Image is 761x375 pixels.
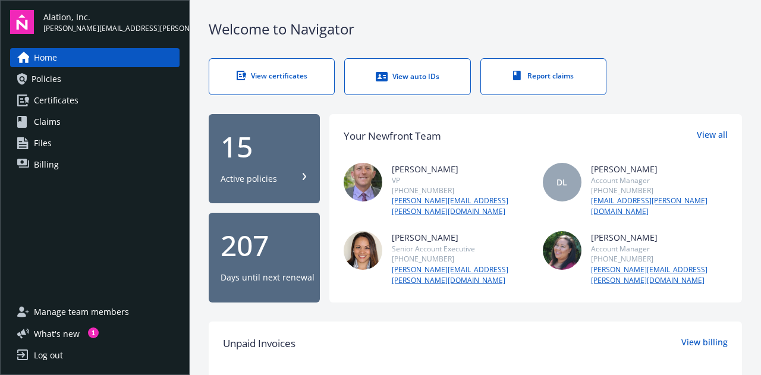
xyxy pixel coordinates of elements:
div: Account Manager [591,175,728,185]
span: Policies [32,70,61,89]
a: [PERSON_NAME][EMAIL_ADDRESS][PERSON_NAME][DOMAIN_NAME] [392,196,529,217]
img: photo [344,231,382,270]
div: Welcome to Navigator [209,19,742,39]
a: Files [10,134,180,153]
div: View auto IDs [369,71,446,83]
div: Days until next renewal [221,272,315,283]
div: 1 [88,327,99,338]
div: Account Manager [591,244,728,254]
span: Alation, Inc. [43,11,180,23]
div: [PHONE_NUMBER] [591,185,728,196]
span: DL [556,176,567,188]
div: VP [392,175,529,185]
div: View certificates [233,71,310,81]
div: [PHONE_NUMBER] [591,254,728,264]
a: Billing [10,155,180,174]
a: View certificates [209,58,335,95]
img: photo [543,231,581,270]
img: navigator-logo.svg [10,10,34,34]
div: [PERSON_NAME] [591,163,728,175]
div: [PHONE_NUMBER] [392,254,529,264]
div: 15 [221,133,308,161]
a: View all [697,128,728,144]
div: [PERSON_NAME] [392,231,529,244]
button: 15Active policies [209,114,320,204]
div: 207 [221,231,308,260]
span: [PERSON_NAME][EMAIL_ADDRESS][PERSON_NAME][DOMAIN_NAME] [43,23,180,34]
a: Policies [10,70,180,89]
span: Billing [34,155,59,174]
div: Report claims [505,71,582,81]
button: What's new1 [10,327,99,340]
a: [EMAIL_ADDRESS][PERSON_NAME][DOMAIN_NAME] [591,196,728,217]
img: photo [344,163,382,201]
span: Unpaid Invoices [223,336,295,351]
div: Senior Account Executive [392,244,529,254]
button: Alation, Inc.[PERSON_NAME][EMAIL_ADDRESS][PERSON_NAME][DOMAIN_NAME] [43,10,180,34]
span: Home [34,48,57,67]
span: Manage team members [34,302,129,322]
div: Log out [34,346,63,365]
div: [PERSON_NAME] [591,231,728,244]
div: [PERSON_NAME] [392,163,529,175]
a: [PERSON_NAME][EMAIL_ADDRESS][PERSON_NAME][DOMAIN_NAME] [591,264,728,286]
a: Home [10,48,180,67]
span: Claims [34,112,61,131]
div: [PHONE_NUMBER] [392,185,529,196]
a: Certificates [10,91,180,110]
span: What ' s new [34,327,80,340]
span: Files [34,134,52,153]
button: 207Days until next renewal [209,213,320,302]
a: Claims [10,112,180,131]
span: Certificates [34,91,78,110]
a: View auto IDs [344,58,470,95]
a: View billing [681,336,728,351]
a: Report claims [480,58,606,95]
a: [PERSON_NAME][EMAIL_ADDRESS][PERSON_NAME][DOMAIN_NAME] [392,264,529,286]
a: Manage team members [10,302,180,322]
div: Active policies [221,173,277,185]
div: Your Newfront Team [344,128,441,144]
